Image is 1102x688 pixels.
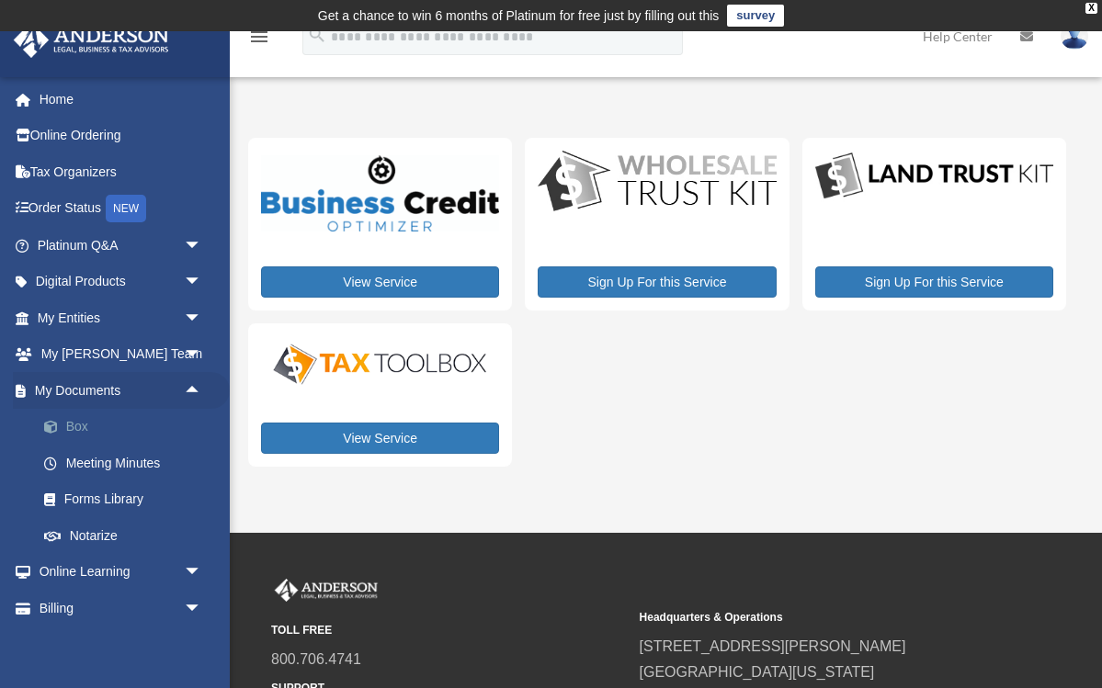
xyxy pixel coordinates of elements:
[640,664,875,680] a: [GEOGRAPHIC_DATA][US_STATE]
[106,195,146,222] div: NEW
[26,517,230,554] a: Notarize
[538,266,776,298] a: Sign Up For this Service
[13,264,221,300] a: Digital Productsarrow_drop_down
[815,266,1053,298] a: Sign Up For this Service
[184,299,221,337] span: arrow_drop_down
[184,227,221,265] span: arrow_drop_down
[26,445,230,481] a: Meeting Minutes
[815,151,1053,202] img: LandTrust_lgo-1.jpg
[13,81,230,118] a: Home
[248,26,270,48] i: menu
[727,5,784,27] a: survey
[1061,23,1088,50] img: User Pic
[13,153,230,190] a: Tax Organizers
[271,621,627,640] small: TOLL FREE
[248,32,270,48] a: menu
[13,299,230,336] a: My Entitiesarrow_drop_down
[261,266,499,298] a: View Service
[318,5,720,27] div: Get a chance to win 6 months of Platinum for free just by filling out this
[184,590,221,627] span: arrow_drop_down
[184,554,221,592] span: arrow_drop_down
[271,579,381,603] img: Anderson Advisors Platinum Portal
[13,372,230,409] a: My Documentsarrow_drop_up
[538,151,776,214] img: WS-Trust-Kit-lgo-1.jpg
[640,638,906,654] a: [STREET_ADDRESS][PERSON_NAME]
[26,481,230,518] a: Forms Library
[1085,3,1097,14] div: close
[271,651,361,667] a: 800.706.4741
[261,423,499,454] a: View Service
[26,409,230,446] a: Box
[13,626,230,663] a: Events Calendar
[184,264,221,301] span: arrow_drop_down
[13,227,230,264] a: Platinum Q&Aarrow_drop_down
[307,25,327,45] i: search
[13,118,230,154] a: Online Ordering
[13,554,230,591] a: Online Learningarrow_drop_down
[184,372,221,410] span: arrow_drop_up
[640,608,995,627] small: Headquarters & Operations
[184,336,221,374] span: arrow_drop_down
[13,336,230,373] a: My [PERSON_NAME] Teamarrow_drop_down
[13,590,230,626] a: Billingarrow_drop_down
[13,190,230,228] a: Order StatusNEW
[8,22,175,58] img: Anderson Advisors Platinum Portal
